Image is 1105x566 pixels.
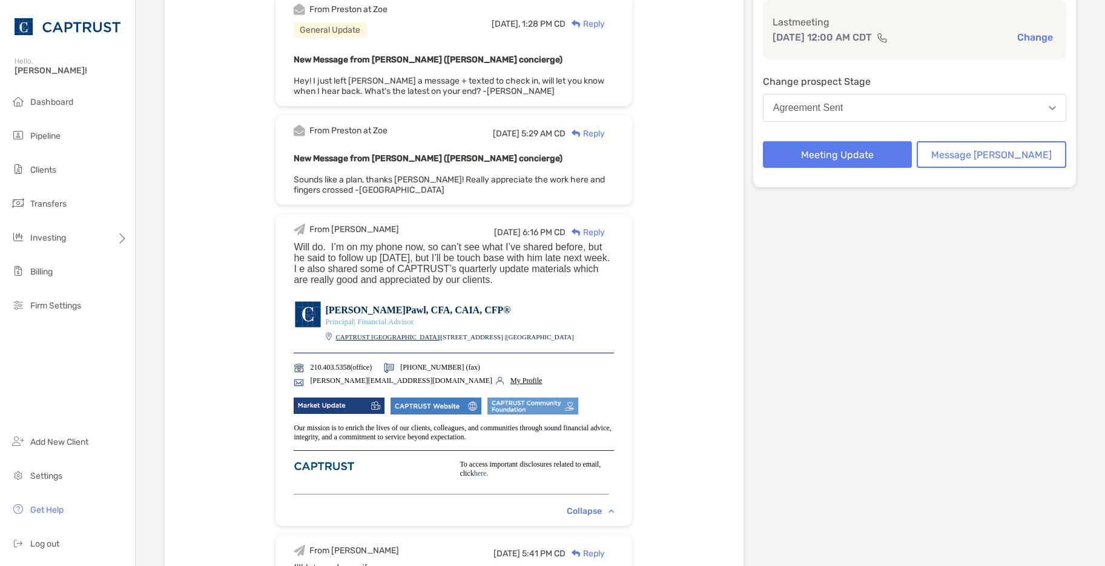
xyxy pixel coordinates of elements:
[506,332,574,341] td: [GEOGRAPHIC_DATA]
[310,376,492,385] span: [PERSON_NAME][EMAIL_ADDRESS][DOMAIN_NAME]
[522,19,566,29] span: 1:28 PM CD
[763,74,1066,89] p: Change prospect Stage
[1014,31,1057,44] button: Change
[493,128,520,139] span: [DATE]
[11,196,25,210] img: transfers icon
[335,333,439,341] a: CAPTRUST [GEOGRAPHIC_DATA]
[11,162,25,176] img: clients icon
[441,332,506,341] td: [STREET_ADDRESS] |
[30,505,64,515] span: Get Help
[877,33,888,42] img: communication type
[572,130,581,138] img: Reply icon
[11,468,25,482] img: settings icon
[30,233,66,243] span: Investing
[492,19,520,29] span: [DATE],
[474,469,487,478] a: here
[294,22,366,38] div: General Update
[917,141,1066,168] button: Message [PERSON_NAME]
[493,548,520,559] span: [DATE]
[11,502,25,516] img: get-help icon
[572,20,581,28] img: Reply icon
[310,363,372,371] span: (office)
[30,267,53,277] span: Billing
[309,224,399,235] div: From [PERSON_NAME]
[294,76,604,96] span: Hey! I just left [PERSON_NAME] a message + texted to check in, will let you know when I hear back...
[354,317,414,332] td: | Financial Advisor
[294,175,605,195] span: Sounds like a plan, thanks [PERSON_NAME]! Really appreciate the work here and fingers crossed -[G...
[294,153,562,164] b: New Message from [PERSON_NAME] ([PERSON_NAME] concierge)
[11,94,25,108] img: dashboard icon
[11,434,25,448] img: add_new_client icon
[521,128,566,139] span: 5:29 AM CD
[522,548,566,559] span: 5:41 PM CD
[30,165,56,175] span: Clients
[15,5,120,48] img: CAPTRUST Logo
[566,226,605,239] div: Reply
[294,424,611,441] span: Our mission is to enrich the lives of our clients, colleagues, and communities through sound fina...
[474,469,489,478] span: .
[294,55,562,65] b: New Message from [PERSON_NAME] ([PERSON_NAME] concierge)
[11,298,25,312] img: firm-settings icon
[309,545,399,556] div: From [PERSON_NAME]
[11,128,25,142] img: pipeline icon
[11,230,25,244] img: investing icon
[510,376,542,385] a: My Profile
[30,301,81,311] span: Firm Settings
[406,305,510,316] td: Pawl, CFA, CAIA, CFP®
[1049,106,1056,110] img: Open dropdown arrow
[400,363,480,371] span: [PHONE_NUMBER] (fax)
[325,317,354,332] td: Principal
[30,539,59,549] span: Log out
[335,332,440,341] td: |
[294,224,305,235] img: Event icon
[572,228,581,236] img: Reply icon
[294,242,614,285] div: Will do. I’m on my phone now, so can’t see what I’ve shared before, but he said to follow up [DAT...
[365,460,614,478] td: To access important disclosures related to email, click
[310,363,350,371] a: 210.403.5358
[294,545,305,556] img: Event icon
[30,471,62,481] span: Settings
[15,65,128,76] span: [PERSON_NAME]!
[763,94,1066,122] button: Agreement Sent
[309,4,388,15] div: From Preston at Zoe
[11,536,25,550] img: logout icon
[566,127,605,140] div: Reply
[30,97,73,107] span: Dashboard
[763,141,912,168] button: Meeting Update
[309,125,388,136] div: From Preston at Zoe
[773,30,872,45] p: [DATE] 12:00 AM CDT
[609,509,614,513] img: Chevron icon
[11,264,25,278] img: billing icon
[294,4,305,15] img: Event icon
[30,131,61,141] span: Pipeline
[773,15,1057,30] p: Last meeting
[294,125,305,136] img: Event icon
[523,227,566,238] span: 6:16 PM CD
[30,199,67,209] span: Transfers
[30,437,88,447] span: Add New Client
[566,18,605,30] div: Reply
[566,547,605,560] div: Reply
[494,227,521,238] span: [DATE]
[572,550,581,558] img: Reply icon
[773,102,843,113] div: Agreement Sent
[325,305,405,316] td: [PERSON_NAME]
[567,506,614,516] div: Collapse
